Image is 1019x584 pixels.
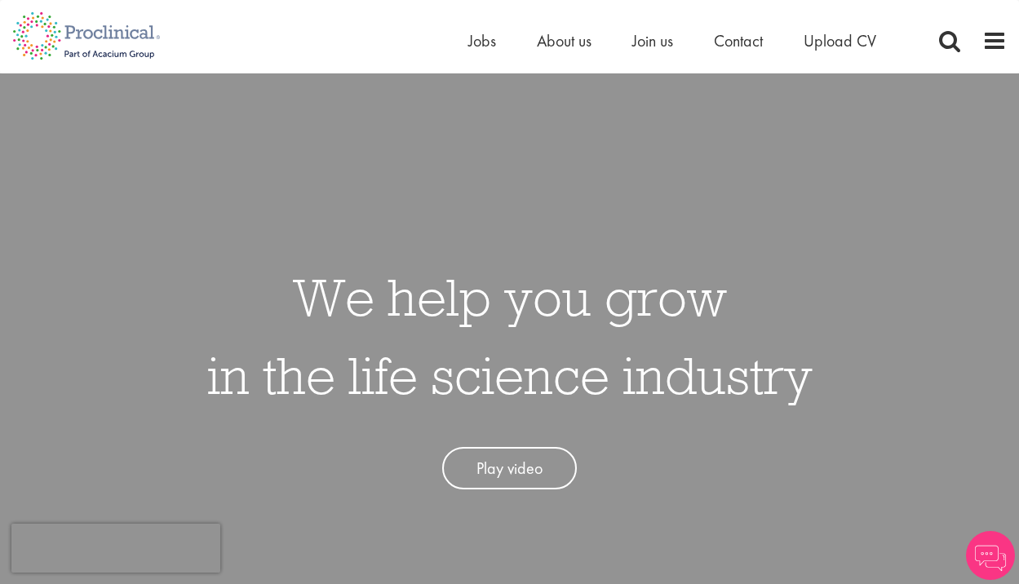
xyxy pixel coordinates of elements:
h1: We help you grow in the life science industry [207,258,813,414]
a: Join us [632,30,673,51]
a: About us [537,30,591,51]
a: Play video [442,447,577,490]
img: Chatbot [966,531,1015,580]
a: Upload CV [804,30,876,51]
a: Contact [714,30,763,51]
a: Jobs [468,30,496,51]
